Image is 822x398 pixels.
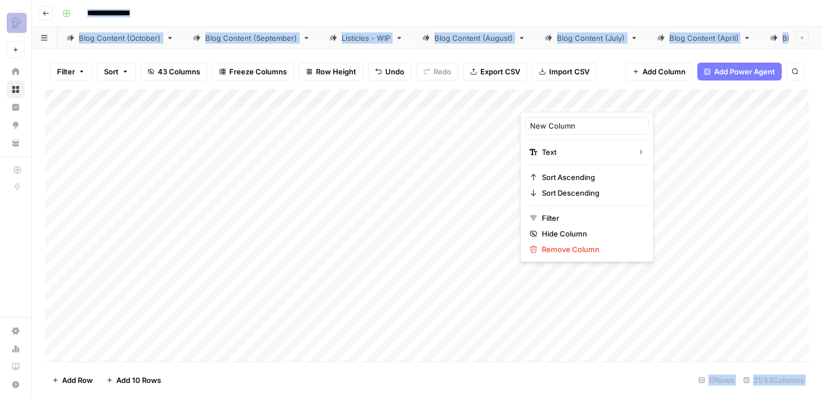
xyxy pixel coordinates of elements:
a: Your Data [7,134,25,152]
div: Blog Content (August) [434,32,513,44]
button: Import CSV [532,63,597,80]
button: Row Height [299,63,363,80]
a: Settings [7,322,25,340]
span: Add Row [62,375,93,386]
span: Hide Column [542,228,640,239]
span: Export CSV [480,66,520,77]
span: Filter [57,66,75,77]
div: Blog Content (October) [79,32,162,44]
span: Filter [542,212,640,224]
span: Sort Descending [542,187,640,198]
button: Sort [97,63,136,80]
div: Blog Content (September) [205,32,298,44]
span: Add 10 Rows [116,375,161,386]
button: Undo [368,63,412,80]
a: Learning Hub [7,358,25,376]
div: Listicles - WIP [342,32,391,44]
button: Add Power Agent [697,63,782,80]
button: Help + Support [7,376,25,394]
a: Usage [7,340,25,358]
button: Freeze Columns [212,63,294,80]
a: Listicles - WIP [320,27,413,49]
span: Sort Ascending [542,172,640,183]
span: Freeze Columns [229,66,287,77]
button: 43 Columns [140,63,207,80]
div: 21/43 Columns [739,371,809,389]
span: Add Power Agent [714,66,775,77]
button: Filter [50,63,92,80]
button: Redo [416,63,459,80]
a: Opportunities [7,116,25,134]
a: Blog Content (September) [183,27,320,49]
a: Blog Content (October) [57,27,183,49]
button: Add 10 Rows [100,371,168,389]
span: Add Column [643,66,686,77]
span: Text [542,146,629,158]
a: Blog Content (July) [535,27,648,49]
button: Add Column [625,63,693,80]
a: Insights [7,98,25,116]
button: Workspace: Preply [7,9,25,37]
div: 17 Rows [694,371,739,389]
button: Add Row [45,371,100,389]
span: Remove Column [542,244,640,255]
div: Blog Content (July) [557,32,626,44]
a: Blog Content (August) [413,27,535,49]
a: Blog Content (April) [648,27,760,49]
div: Blog Content (April) [669,32,739,44]
span: Redo [433,66,451,77]
span: 43 Columns [158,66,200,77]
span: Import CSV [549,66,589,77]
img: Preply Logo [7,13,27,33]
a: Browse [7,80,25,98]
span: Row Height [316,66,356,77]
button: Export CSV [463,63,527,80]
span: Undo [385,66,404,77]
span: Sort [104,66,119,77]
a: Home [7,63,25,80]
